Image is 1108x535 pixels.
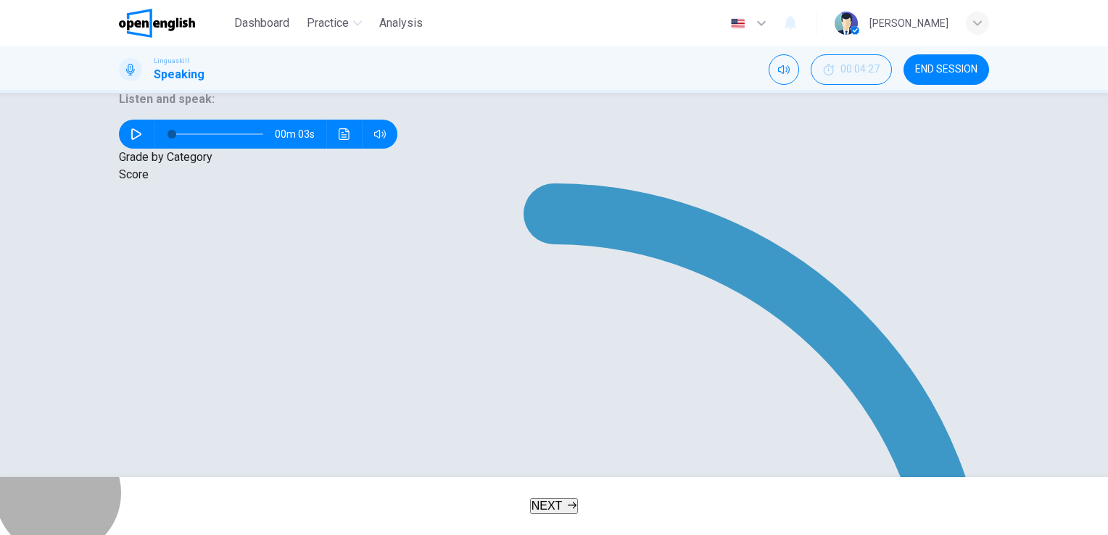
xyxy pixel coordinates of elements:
[904,54,989,85] button: END SESSION
[228,10,295,36] button: Dashboard
[729,18,747,29] img: en
[119,9,195,38] img: OpenEnglish logo
[811,54,892,85] button: 00:04:27
[119,9,228,38] a: OpenEnglish logo
[835,12,858,35] img: Profile picture
[119,167,149,181] span: Score
[119,92,215,106] span: Listen and speak:
[840,64,880,75] span: 00:04:27
[333,120,356,149] button: Click to see the audio transcription
[119,149,989,166] p: Grade by Category
[154,56,189,66] span: Linguaskill
[532,499,563,512] span: NEXT
[869,14,948,32] div: [PERSON_NAME]
[811,54,892,85] div: Hide
[379,14,423,32] span: Analysis
[530,498,579,514] button: NEXT
[154,66,204,83] h1: Speaking
[275,120,326,149] span: 00m 03s
[373,10,429,36] button: Analysis
[769,54,799,85] div: Mute
[307,14,349,32] span: Practice
[301,10,368,36] button: Practice
[915,64,977,75] span: END SESSION
[234,14,289,32] span: Dashboard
